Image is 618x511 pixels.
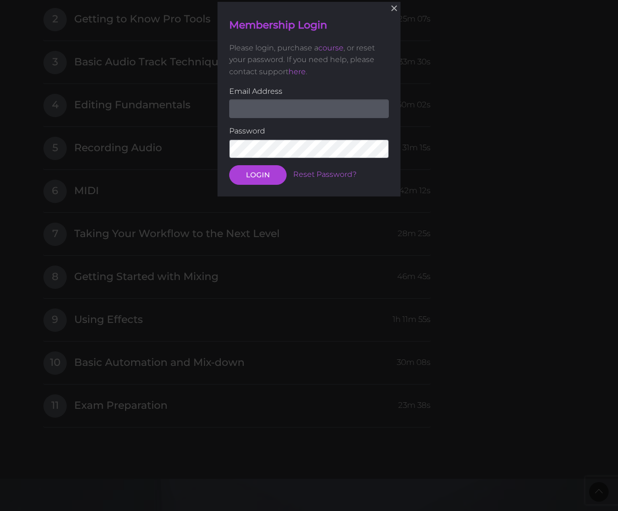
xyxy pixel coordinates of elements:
[229,125,389,137] label: Password
[229,42,389,78] p: Please login, purchase a , or reset your password. If you need help, please contact support .
[288,67,306,76] a: here
[318,43,344,52] a: course
[229,165,287,185] button: LOGIN
[293,170,357,179] a: Reset Password?
[229,85,389,98] label: Email Address
[229,18,389,33] h4: Membership Login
